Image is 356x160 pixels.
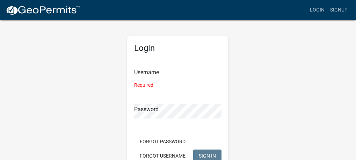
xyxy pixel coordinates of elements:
div: Required [134,82,221,89]
button: Forgot Password [134,135,191,148]
h5: Login [134,43,221,53]
a: Signup [327,3,350,17]
span: SIGN IN [199,153,216,158]
a: Login [307,3,327,17]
